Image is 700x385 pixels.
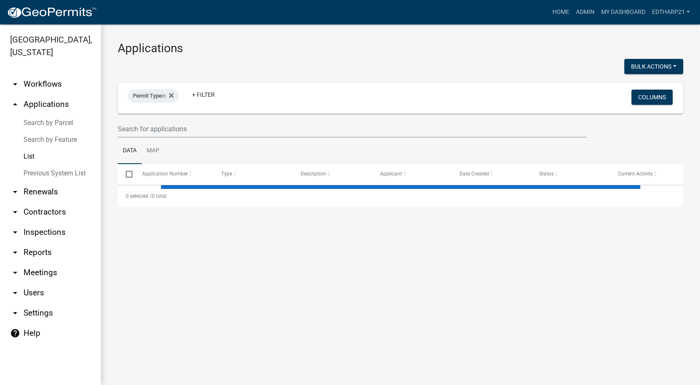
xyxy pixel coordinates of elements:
[10,207,20,217] i: arrow_drop_down
[452,164,531,184] datatable-header-cell: Date Created
[134,164,213,184] datatable-header-cell: Application Number
[618,171,653,177] span: Current Activity
[142,138,164,165] a: Map
[10,79,20,89] i: arrow_drop_down
[185,87,222,102] a: + Filter
[221,171,232,177] span: Type
[293,164,372,184] datatable-header-cell: Description
[118,186,683,207] div: 0 total
[10,328,20,338] i: help
[126,193,152,199] span: 0 selected /
[118,164,134,184] datatable-header-cell: Select
[531,164,610,184] datatable-header-cell: Status
[539,171,554,177] span: Status
[301,171,326,177] span: Description
[10,187,20,197] i: arrow_drop_down
[10,99,20,109] i: arrow_drop_up
[10,288,20,298] i: arrow_drop_down
[573,4,598,20] a: Admin
[118,41,683,56] h3: Applications
[631,90,673,105] button: Columns
[10,227,20,237] i: arrow_drop_down
[460,171,489,177] span: Date Created
[10,268,20,278] i: arrow_drop_down
[213,164,293,184] datatable-header-cell: Type
[549,4,573,20] a: Home
[372,164,452,184] datatable-header-cell: Applicant
[624,59,683,74] button: Bulk Actions
[133,93,161,99] span: Permit Type
[142,171,188,177] span: Application Number
[610,164,689,184] datatable-header-cell: Current Activity
[10,247,20,258] i: arrow_drop_down
[380,171,402,177] span: Applicant
[128,89,179,103] div: in
[118,120,587,138] input: Search for applications
[598,4,649,20] a: My Dashboard
[118,138,142,165] a: Data
[10,308,20,318] i: arrow_drop_down
[649,4,693,20] a: EdTharp21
